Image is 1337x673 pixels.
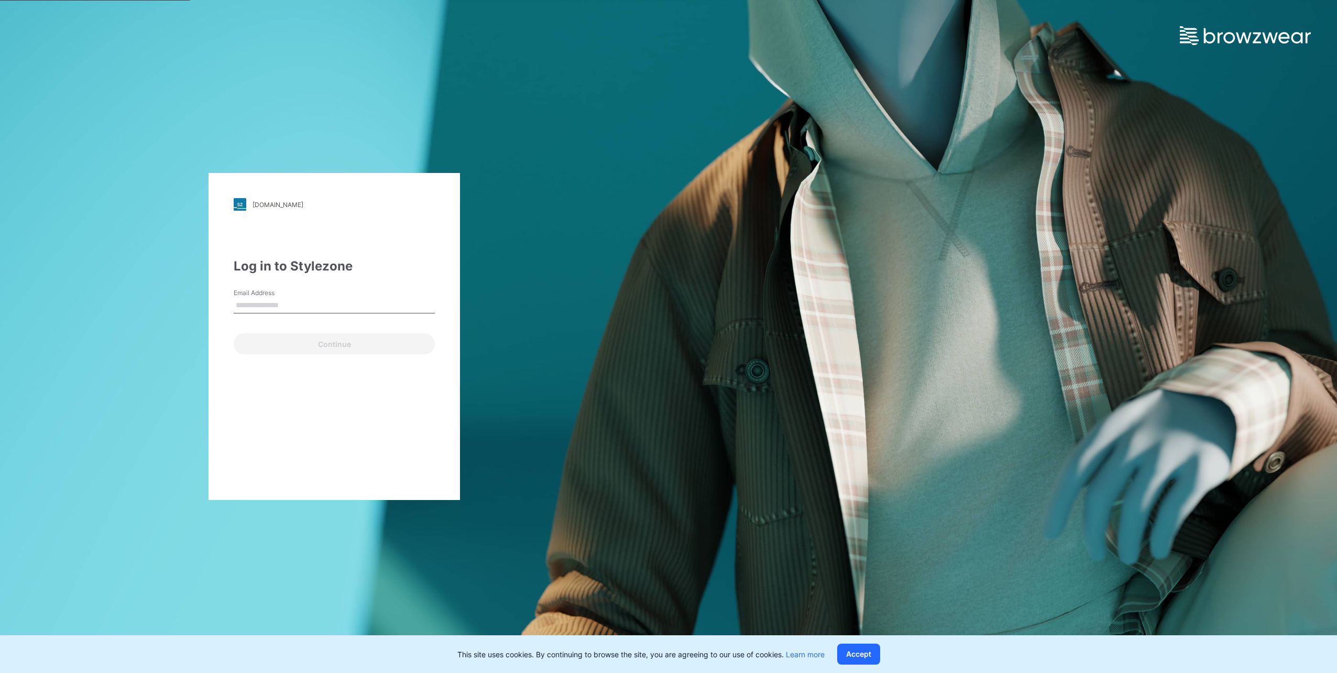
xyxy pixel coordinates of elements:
[234,198,246,211] img: stylezone-logo.562084cfcfab977791bfbf7441f1a819.svg
[1180,26,1311,45] img: browzwear-logo.e42bd6dac1945053ebaf764b6aa21510.svg
[253,201,303,209] div: [DOMAIN_NAME]
[457,649,825,660] p: This site uses cookies. By continuing to browse the site, you are agreeing to our use of cookies.
[234,198,435,211] a: [DOMAIN_NAME]
[837,644,880,665] button: Accept
[786,650,825,659] a: Learn more
[234,288,307,298] label: Email Address
[234,257,435,276] div: Log in to Stylezone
